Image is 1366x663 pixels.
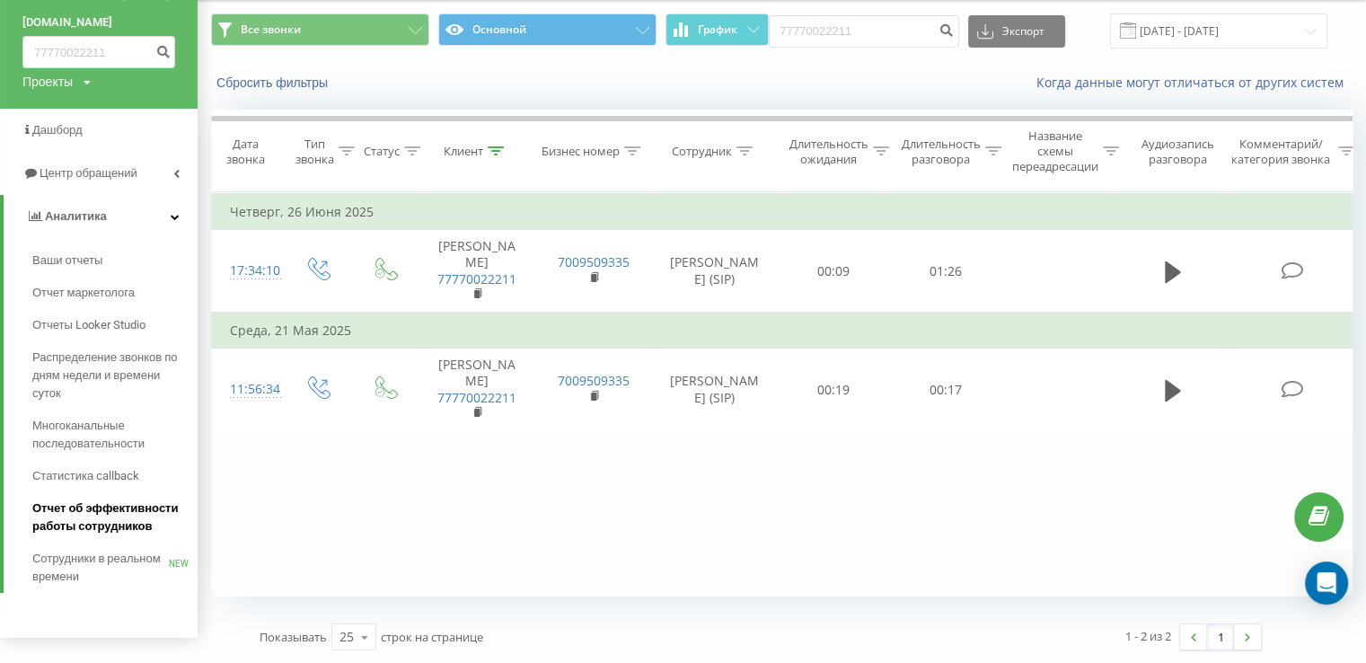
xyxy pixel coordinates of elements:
[558,372,630,389] a: 7009509335
[364,144,400,159] div: Статус
[1207,624,1234,650] a: 1
[32,417,189,453] span: Многоканальные последовательности
[1012,128,1098,174] div: Название схемы переадресации
[1036,74,1353,91] a: Когда данные могут отличаться от других систем
[672,144,732,159] div: Сотрудник
[45,209,107,223] span: Аналитика
[211,75,337,91] button: Сбросить фильтры
[652,349,778,431] td: [PERSON_NAME] (SIP)
[32,277,198,309] a: Отчет маркетолога
[230,253,266,288] div: 17:34:10
[698,23,737,36] span: График
[890,349,1002,431] td: 00:17
[212,137,278,167] div: Дата звонка
[778,230,890,313] td: 00:09
[558,253,630,270] a: 7009509335
[32,316,145,334] span: Отчеты Looker Studio
[32,410,198,460] a: Многоканальные последовательности
[32,543,198,593] a: Сотрудники в реальном времениNEW
[32,284,135,302] span: Отчет маркетолога
[437,270,516,287] a: 77770022211
[1134,137,1221,167] div: Аудиозапись разговора
[419,230,535,313] td: [PERSON_NAME]
[1305,561,1348,605] div: Open Intercom Messenger
[211,13,429,46] button: Все звонки
[295,137,334,167] div: Тип звонка
[32,460,198,492] a: Статистика callback
[419,349,535,431] td: [PERSON_NAME]
[32,550,169,586] span: Сотрудники в реальном времени
[260,629,327,645] span: Показывать
[40,166,137,180] span: Центр обращений
[241,22,301,37] span: Все звонки
[32,123,83,137] span: Дашборд
[902,137,981,167] div: Длительность разговора
[32,499,189,535] span: Отчет об эффективности работы сотрудников
[32,492,198,543] a: Отчет об эффективности работы сотрудников
[22,73,73,91] div: Проекты
[32,341,198,410] a: Распределение звонков по дням недели и времени суток
[32,309,198,341] a: Отчеты Looker Studio
[438,13,657,46] button: Основной
[652,230,778,313] td: [PERSON_NAME] (SIP)
[32,244,198,277] a: Ваши отчеты
[22,36,175,68] input: Поиск по номеру
[665,13,769,46] button: График
[769,15,959,48] input: Поиск по номеру
[789,137,868,167] div: Длительность ожидания
[230,372,266,407] div: 11:56:34
[32,349,189,402] span: Распределение звонков по дням недели и времени суток
[542,144,620,159] div: Бизнес номер
[437,389,516,406] a: 77770022211
[778,349,890,431] td: 00:19
[890,230,1002,313] td: 01:26
[968,15,1065,48] button: Экспорт
[381,629,483,645] span: строк на странице
[212,313,1362,349] td: Среда, 21 Мая 2025
[1125,627,1171,645] div: 1 - 2 из 2
[22,13,175,31] a: [DOMAIN_NAME]
[32,467,139,485] span: Статистика callback
[4,195,198,238] a: Аналитика
[339,628,354,646] div: 25
[212,194,1362,230] td: Четверг, 26 Июня 2025
[1229,137,1334,167] div: Комментарий/категория звонка
[444,144,483,159] div: Клиент
[32,252,102,270] span: Ваши отчеты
